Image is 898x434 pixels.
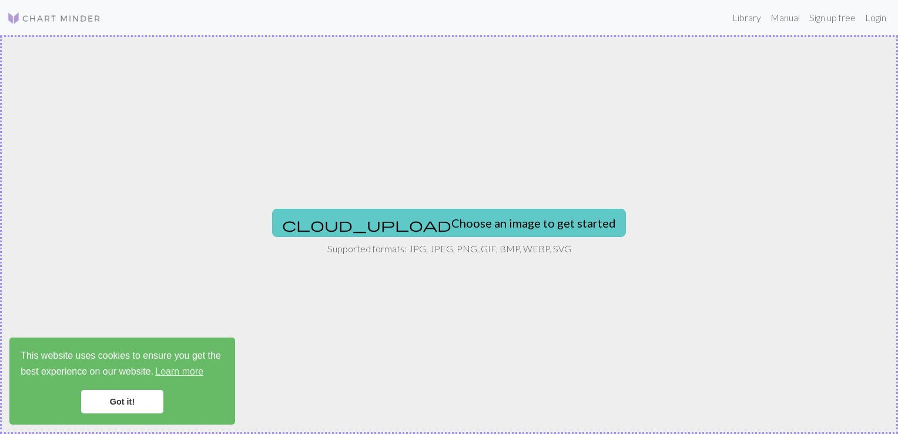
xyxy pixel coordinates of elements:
[860,6,891,29] a: Login
[282,216,451,233] span: cloud_upload
[21,349,224,380] span: This website uses cookies to ensure you get the best experience on our website.
[327,242,571,256] p: Supported formats: JPG, JPEG, PNG, GIF, BMP, WEBP, SVG
[272,209,626,237] button: Choose an image to get started
[766,6,805,29] a: Manual
[153,363,205,380] a: learn more about cookies
[9,338,235,425] div: cookieconsent
[81,390,163,413] a: dismiss cookie message
[805,6,860,29] a: Sign up free
[728,6,766,29] a: Library
[7,11,101,25] img: Logo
